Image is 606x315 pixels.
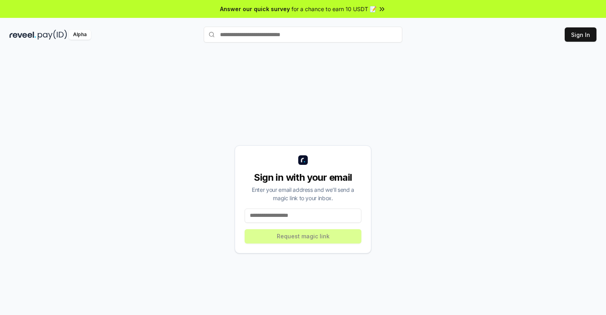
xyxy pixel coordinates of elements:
[10,30,36,40] img: reveel_dark
[245,171,361,184] div: Sign in with your email
[220,5,290,13] span: Answer our quick survey
[69,30,91,40] div: Alpha
[291,5,376,13] span: for a chance to earn 10 USDT 📝
[38,30,67,40] img: pay_id
[565,27,596,42] button: Sign In
[245,186,361,202] div: Enter your email address and we’ll send a magic link to your inbox.
[298,155,308,165] img: logo_small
